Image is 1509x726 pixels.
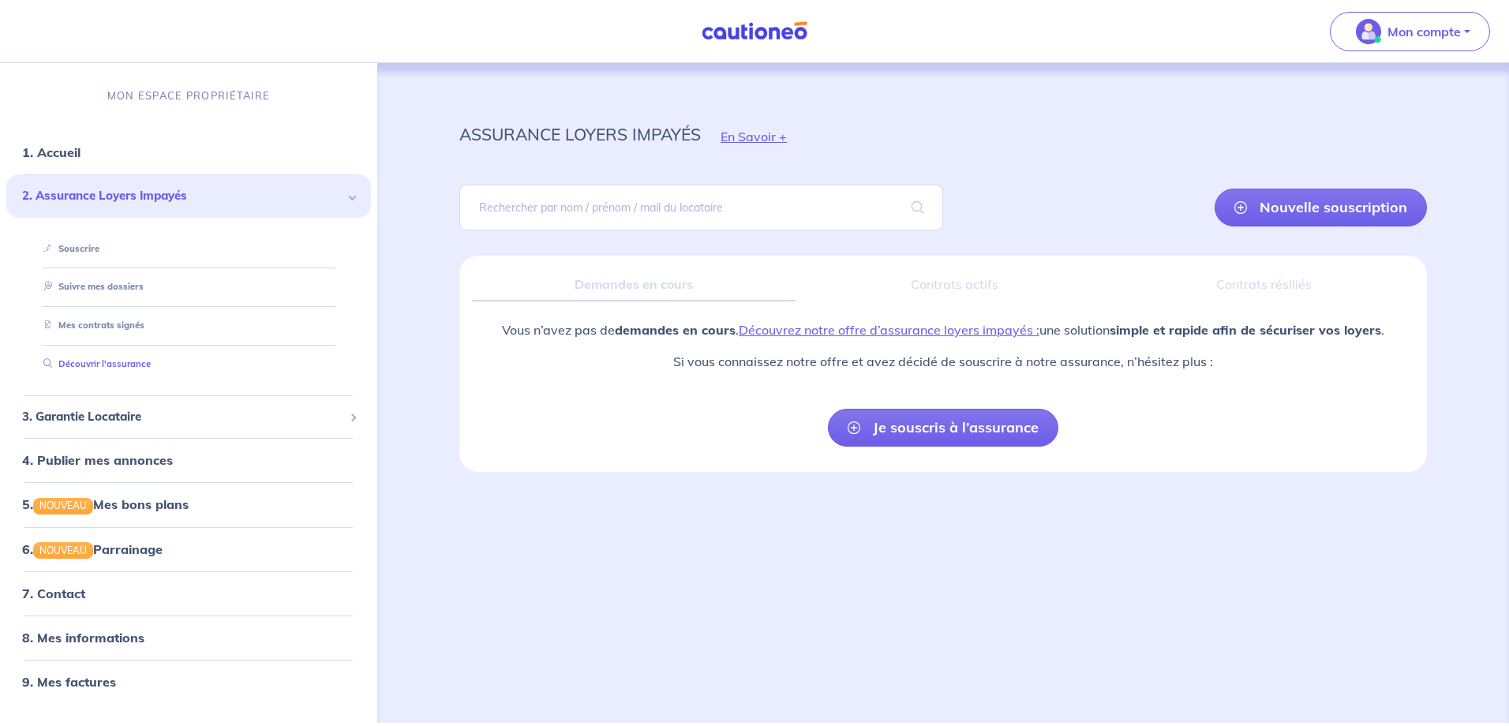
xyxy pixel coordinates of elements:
div: Découvrir l'assurance [25,351,352,377]
a: 8. Mes informations [22,630,144,646]
a: 1. Accueil [22,144,81,160]
p: Vous n’avez pas de . une solution . [502,320,1384,339]
button: En Savoir + [701,114,807,159]
div: 5.NOUVEAUMes bons plans [6,488,371,520]
img: illu_account_valid_menu.svg [1356,19,1381,44]
img: Cautioneo [695,21,814,41]
a: Suivre mes dossiers [37,281,144,292]
strong: demandes en cours [615,322,736,338]
p: MON ESPACE PROPRIÉTAIRE [107,88,270,103]
input: Rechercher par nom / prénom / mail du locataire [459,185,943,230]
div: 2. Assurance Loyers Impayés [6,174,371,218]
div: Mes contrats signés [25,312,352,339]
div: 3. Garantie Locataire [6,402,371,432]
a: Découvrez notre offre d’assurance loyers impayés : [739,322,1039,338]
a: Souscrire [37,243,99,254]
div: 7. Contact [6,578,371,609]
a: 4. Publier mes annonces [22,452,173,468]
span: 3. Garantie Locataire [22,408,343,426]
a: 7. Contact [22,586,85,601]
a: Je souscris à l’assurance [828,409,1058,447]
a: 9. Mes factures [22,674,116,690]
button: illu_account_valid_menu.svgMon compte [1330,12,1490,51]
div: 4. Publier mes annonces [6,444,371,476]
div: 1. Accueil [6,137,371,168]
a: Nouvelle souscription [1215,189,1427,226]
div: Souscrire [25,236,352,262]
div: 9. Mes factures [6,666,371,698]
strong: simple et rapide afin de sécuriser vos loyers [1110,322,1381,338]
span: 2. Assurance Loyers Impayés [22,187,343,205]
span: search [893,185,943,230]
a: 6.NOUVEAUParrainage [22,541,163,557]
a: Découvrir l'assurance [37,358,151,369]
a: Mes contrats signés [37,320,144,331]
div: 8. Mes informations [6,622,371,653]
div: Suivre mes dossiers [25,274,352,300]
p: Mon compte [1387,22,1461,41]
a: 5.NOUVEAUMes bons plans [22,496,189,512]
p: Si vous connaissez notre offre et avez décidé de souscrire à notre assurance, n’hésitez plus : [502,352,1384,371]
div: 6.NOUVEAUParrainage [6,533,371,565]
p: assurance loyers impayés [459,120,701,148]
